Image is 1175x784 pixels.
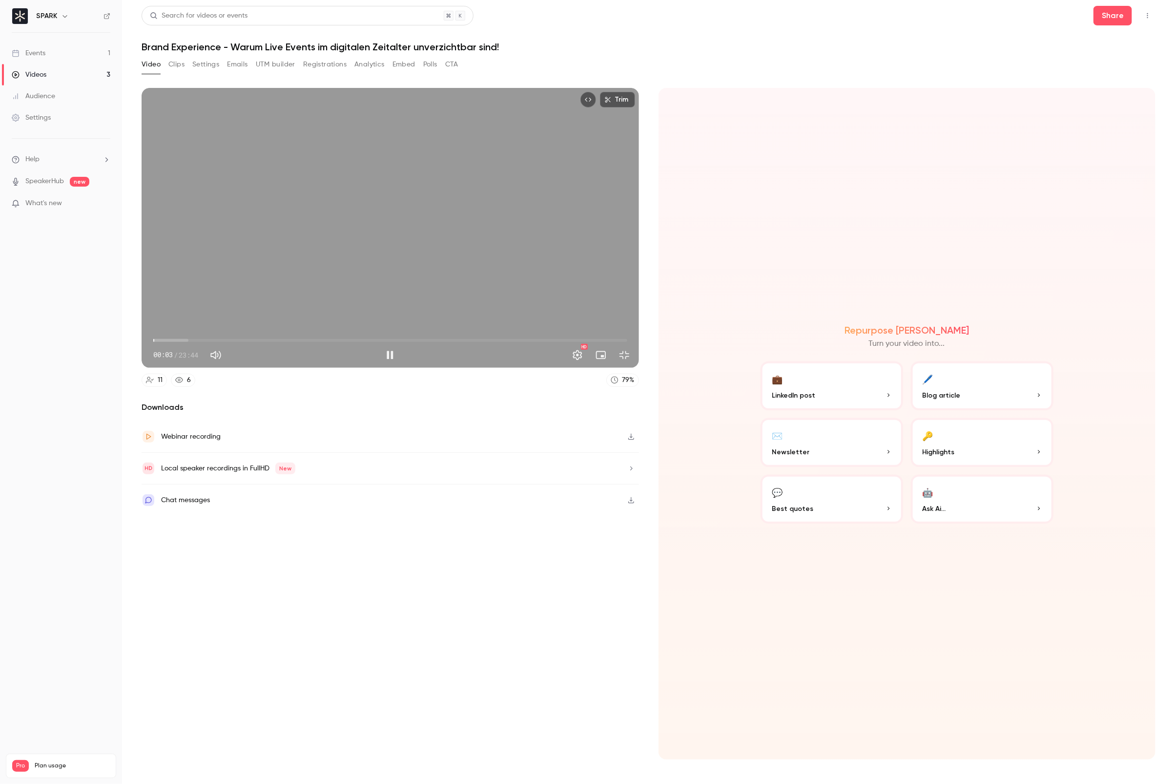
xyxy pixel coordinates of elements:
button: Settings [192,57,219,72]
h1: Brand Experience - Warum Live Events im digitalen Zeitalter unverzichtbar sind! [142,41,1155,53]
button: CTA [445,57,458,72]
button: UTM builder [256,57,295,72]
span: LinkedIn post [772,390,816,401]
button: Embed video [580,92,596,107]
div: Local speaker recordings in FullHD [161,463,295,474]
div: 💬 [772,485,783,500]
button: Clips [168,57,185,72]
div: Settings [12,113,51,123]
div: Audience [12,91,55,101]
span: 00:03 [153,350,173,360]
span: Plan usage [35,762,110,770]
button: Settings [568,345,587,365]
span: Ask Ai... [923,504,946,514]
span: Blog article [923,390,961,401]
button: 🖊️Blog article [911,361,1053,410]
button: Share [1093,6,1132,25]
p: Turn your video into... [869,338,945,350]
span: / [174,350,178,360]
div: 🤖 [923,485,933,500]
button: 🤖Ask Ai... [911,475,1053,524]
div: Events [12,48,45,58]
a: SpeakerHub [25,176,64,187]
div: 79 % [622,375,635,385]
div: 🔑 [923,428,933,443]
a: 79% [606,374,639,387]
button: Embed [392,57,415,72]
span: Newsletter [772,447,810,457]
button: 💼LinkedIn post [761,361,903,410]
span: What's new [25,198,62,209]
div: 11 [158,375,163,385]
h2: Downloads [142,402,639,413]
a: 6 [171,374,195,387]
button: Analytics [354,57,385,72]
button: Exit full screen [615,345,634,365]
span: Pro [12,760,29,772]
div: Search for videos or events [150,11,247,21]
div: 00:03 [153,350,198,360]
div: HD [581,344,588,350]
button: Emails [227,57,247,72]
span: Help [25,154,40,165]
button: Polls [423,57,437,72]
span: Highlights [923,447,955,457]
button: Registrations [303,57,347,72]
div: 6 [187,375,191,385]
button: Trim [600,92,635,107]
div: 💼 [772,371,783,386]
div: Chat messages [161,494,210,506]
span: New [275,463,295,474]
span: new [70,177,89,187]
div: Webinar recording [161,431,221,443]
button: Mute [206,345,226,365]
button: 🔑Highlights [911,418,1053,467]
div: ✉️ [772,428,783,443]
li: help-dropdown-opener [12,154,110,165]
div: 🖊️ [923,371,933,386]
button: 💬Best quotes [761,475,903,524]
button: Turn on miniplayer [591,345,611,365]
button: Video [142,57,161,72]
button: ✉️Newsletter [761,418,903,467]
span: 23:44 [179,350,198,360]
a: 11 [142,374,167,387]
button: Pause [380,345,400,365]
h6: SPARK [36,11,57,21]
h2: Repurpose [PERSON_NAME] [845,324,969,336]
div: Videos [12,70,46,80]
img: SPARK [12,8,28,24]
span: Best quotes [772,504,814,514]
button: Top Bar Actions [1140,8,1155,23]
